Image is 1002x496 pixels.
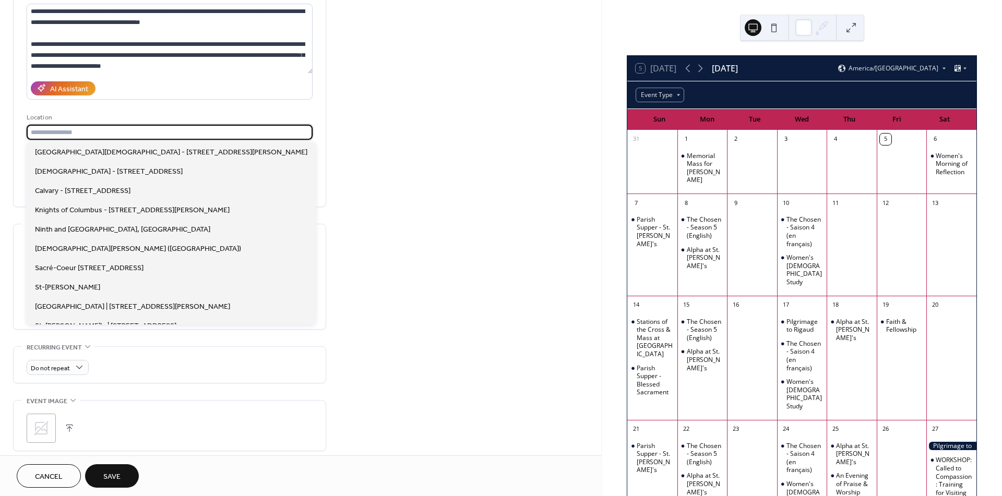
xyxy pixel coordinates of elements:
div: 19 [880,299,891,311]
div: Alpha at St. Peter's [677,347,727,372]
div: Tue [731,109,778,130]
div: An Evening of Praise & Worship [836,471,873,496]
div: 31 [630,134,642,145]
div: AI Assistant [50,83,88,94]
div: The Chosen - Season 5 (English) [677,318,727,342]
div: Parish Supper - Blessed Sacrament [627,364,677,396]
div: 24 [780,424,792,435]
span: Cancel [35,471,63,482]
div: 2 [730,134,742,145]
span: St. [PERSON_NAME]'s | [STREET_ADDRESS] [35,320,176,331]
div: 1 [681,134,692,145]
div: Alpha at St. [PERSON_NAME]'s [687,471,723,496]
div: 8 [681,197,692,209]
span: Calvary - [STREET_ADDRESS] [35,185,130,196]
div: 5 [880,134,891,145]
div: Women's Morning of Reflection [936,152,972,176]
div: Women's [DEMOGRAPHIC_DATA] Study [786,378,823,410]
div: 23 [730,424,742,435]
div: 20 [929,299,941,311]
div: Women's Morning of Reflection [926,152,976,176]
div: [DATE] [712,62,738,75]
div: Location [27,112,311,123]
div: The Chosen - Saison 4 (en français) [786,215,823,248]
div: Pilgrimage to Rigaud [786,318,823,334]
div: Alpha at St. [PERSON_NAME]'s [687,347,723,372]
div: 14 [630,299,642,311]
span: Event image [27,396,67,407]
span: [GEOGRAPHIC_DATA][DEMOGRAPHIC_DATA] - [STREET_ADDRESS][PERSON_NAME] [35,147,307,158]
div: Faith & Fellowship [877,318,927,334]
div: The Chosen - Saison 4 (en français) [777,215,827,248]
div: The Chosen - Season 5 (English) [677,215,727,240]
div: The Chosen - Saison 4 (en français) [777,340,827,372]
div: Stations of the Cross & Mass at Calvary [627,318,677,358]
div: 4 [830,134,841,145]
div: 27 [929,424,941,435]
span: [DEMOGRAPHIC_DATA] - [STREET_ADDRESS] [35,166,183,177]
span: [DEMOGRAPHIC_DATA][PERSON_NAME] ([GEOGRAPHIC_DATA]) [35,243,241,254]
div: Women's Bible Study [777,378,827,410]
div: Parish Supper - Blessed Sacrament [637,364,673,396]
span: Save [103,471,121,482]
span: Knights of Columbus - [STREET_ADDRESS][PERSON_NAME] [35,204,230,215]
div: 13 [929,197,941,209]
div: 10 [780,197,792,209]
div: Parish Supper - St. [PERSON_NAME]'s [637,442,673,474]
div: Thu [826,109,873,130]
span: [GEOGRAPHIC_DATA] | [STREET_ADDRESS][PERSON_NAME] [35,301,230,312]
div: 6 [929,134,941,145]
div: The Chosen - Season 5 (English) [687,442,723,466]
div: Memorial Mass for [PERSON_NAME] [687,152,723,184]
button: AI Assistant [31,81,96,95]
div: 9 [730,197,742,209]
div: Pilgrimage to Rigaud [777,318,827,334]
div: The Chosen - Saison 4 (en français) [777,442,827,474]
div: 21 [630,424,642,435]
div: Alpha at St. Anthony's [827,318,877,342]
div: Sun [636,109,683,130]
div: Alpha at St. Peter's [677,471,727,496]
div: ; [27,414,56,443]
div: Alpha at St. Anthony's [827,442,877,466]
div: Wed [778,109,826,130]
div: 18 [830,299,841,311]
button: Save [85,464,139,488]
span: St-[PERSON_NAME] [35,282,100,293]
div: 3 [780,134,792,145]
div: Memorial Mass for Charlotte Light [677,152,727,184]
div: 16 [730,299,742,311]
div: Pilgrimage to Quebec City [926,442,976,451]
div: Sat [921,109,968,130]
div: Alpha at St. [PERSON_NAME]'s [687,246,723,270]
div: The Chosen - Saison 4 (en français) [786,442,823,474]
div: Stations of the Cross & Mass at [GEOGRAPHIC_DATA] [637,318,673,358]
div: The Chosen - Season 5 (English) [687,215,723,240]
div: The Chosen - Season 5 (English) [687,318,723,342]
div: Women's [DEMOGRAPHIC_DATA] Study [786,253,823,286]
div: 26 [880,424,891,435]
div: Parish Supper - St. Peter's [627,442,677,474]
div: 7 [630,197,642,209]
div: The Chosen - Season 5 (English) [677,442,727,466]
span: Ninth and [GEOGRAPHIC_DATA], [GEOGRAPHIC_DATA] [35,224,210,235]
div: An Evening of Praise & Worship [827,471,877,496]
span: Recurring event [27,342,82,353]
span: America/[GEOGRAPHIC_DATA] [849,65,938,71]
div: 12 [880,197,891,209]
div: Alpha at St. Peter's [677,246,727,270]
div: Women's Bible Study [777,253,827,286]
div: 11 [830,197,841,209]
div: Mon [683,109,731,130]
div: Parish Supper - St. Raphael's [627,215,677,248]
div: The Chosen - Saison 4 (en français) [786,340,823,372]
div: Alpha at St. [PERSON_NAME]'s [836,318,873,342]
div: Faith & Fellowship [886,318,923,334]
div: 22 [681,424,692,435]
button: Cancel [17,464,81,488]
div: Parish Supper - St. [PERSON_NAME]'s [637,215,673,248]
div: Fri [873,109,921,130]
div: 17 [780,299,792,311]
div: 25 [830,424,841,435]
